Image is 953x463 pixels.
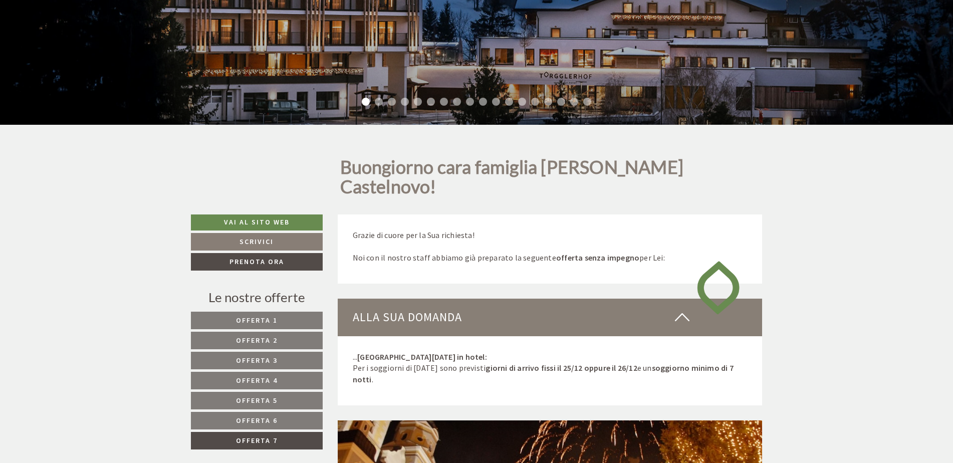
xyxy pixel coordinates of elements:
[146,178,379,185] small: 09:04
[191,233,323,251] a: Scrivici
[689,252,747,323] img: image
[236,316,278,325] span: Offerta 1
[486,363,637,373] strong: giorni di arrivo fissi il 25/12 oppure il 26/12
[236,396,278,405] span: Offerta 5
[191,253,323,271] a: Prenota ora
[191,214,323,230] a: Vai al sito web
[357,352,487,362] strong: [GEOGRAPHIC_DATA][DATE] in hotel:
[344,264,395,282] button: Invia
[236,356,278,365] span: Offerta 3
[236,436,278,445] span: Offerta 7
[170,3,225,20] div: mercoledì
[353,229,748,264] p: Grazie di cuore per la Sua richiesta! Noi con il nostro staff abbiamo già preparato la seguente p...
[236,416,278,425] span: Offerta 6
[236,376,278,385] span: Offerta 4
[556,253,639,263] strong: offerta senza impegno
[191,288,323,307] div: Le nostre offerte
[236,336,278,345] span: Offerta 2
[338,299,763,336] div: Alla Sua domanda
[340,157,755,202] h1: Buongiorno cara famiglia [PERSON_NAME] Castelnovo!
[353,351,748,386] p: ... Per i soggiorni di [DATE] sono previsti e un .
